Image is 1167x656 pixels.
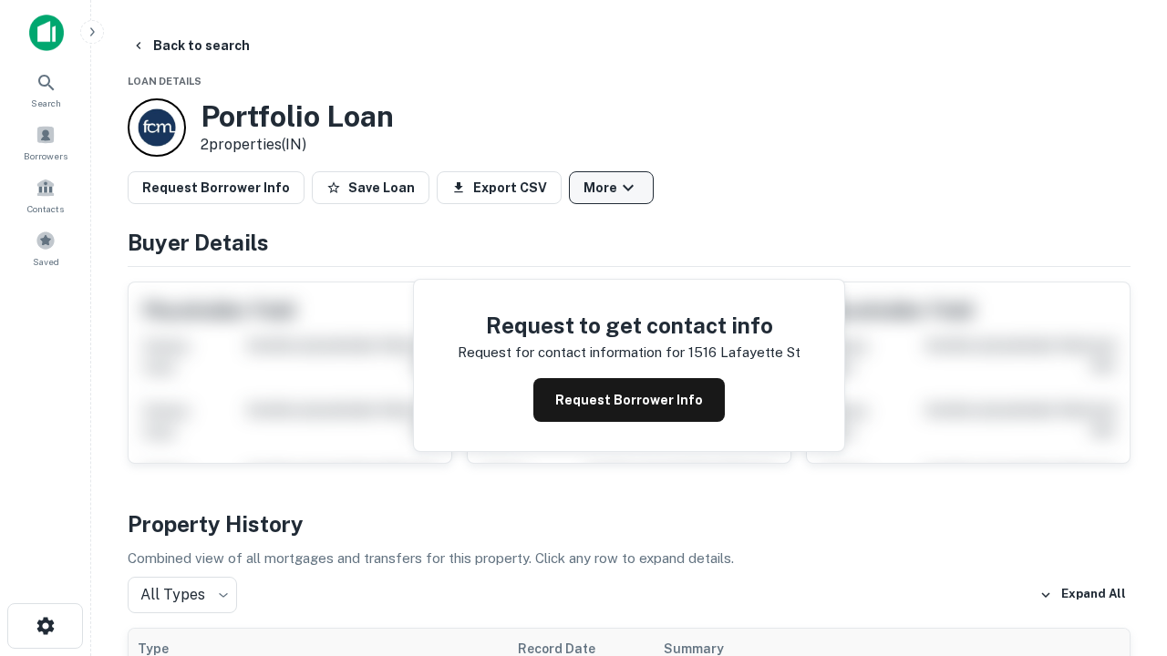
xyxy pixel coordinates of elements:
h3: Portfolio Loan [201,99,394,134]
button: Save Loan [312,171,429,204]
p: 1516 lafayette st [688,342,800,364]
h4: Request to get contact info [458,309,800,342]
iframe: Chat Widget [1076,510,1167,598]
button: Request Borrower Info [533,378,725,422]
button: Expand All [1035,581,1131,609]
button: More [569,171,654,204]
a: Search [5,65,86,114]
h4: Buyer Details [128,226,1131,259]
span: Loan Details [128,76,201,87]
div: All Types [128,577,237,613]
img: capitalize-icon.png [29,15,64,51]
span: Contacts [27,201,64,216]
span: Search [31,96,61,110]
p: 2 properties (IN) [201,134,394,156]
button: Request Borrower Info [128,171,305,204]
a: Saved [5,223,86,272]
button: Export CSV [437,171,562,204]
span: Borrowers [24,149,67,163]
button: Back to search [124,29,257,62]
p: Combined view of all mortgages and transfers for this property. Click any row to expand details. [128,548,1131,569]
span: Saved [33,254,59,269]
h4: Property History [128,507,1131,540]
a: Contacts [5,170,86,220]
a: Borrowers [5,118,86,167]
p: Request for contact information for [458,342,685,364]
